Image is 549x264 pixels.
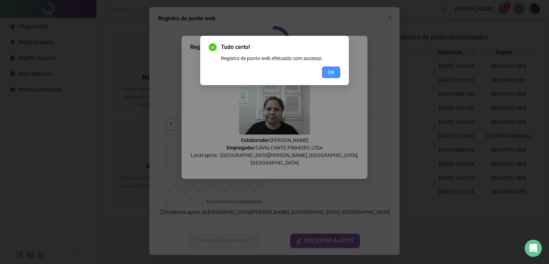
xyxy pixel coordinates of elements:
div: Open Intercom Messenger [525,240,542,257]
span: OK [328,68,335,76]
div: Registro de ponto web efetuado com sucesso. [221,54,340,62]
span: check-circle [209,43,217,51]
button: OK [322,67,340,78]
span: Tudo certo! [221,43,340,52]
